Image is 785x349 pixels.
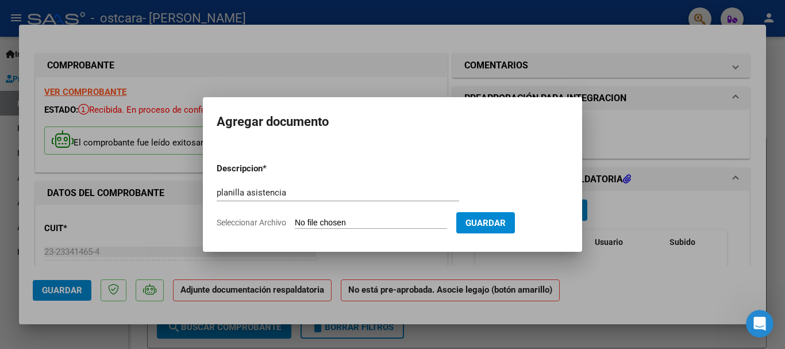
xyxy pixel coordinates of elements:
button: Guardar [456,212,515,233]
span: Seleccionar Archivo [217,218,286,227]
p: Descripcion [217,162,322,175]
span: Guardar [465,218,506,228]
h2: Agregar documento [217,111,568,133]
iframe: Intercom live chat [746,310,774,338]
